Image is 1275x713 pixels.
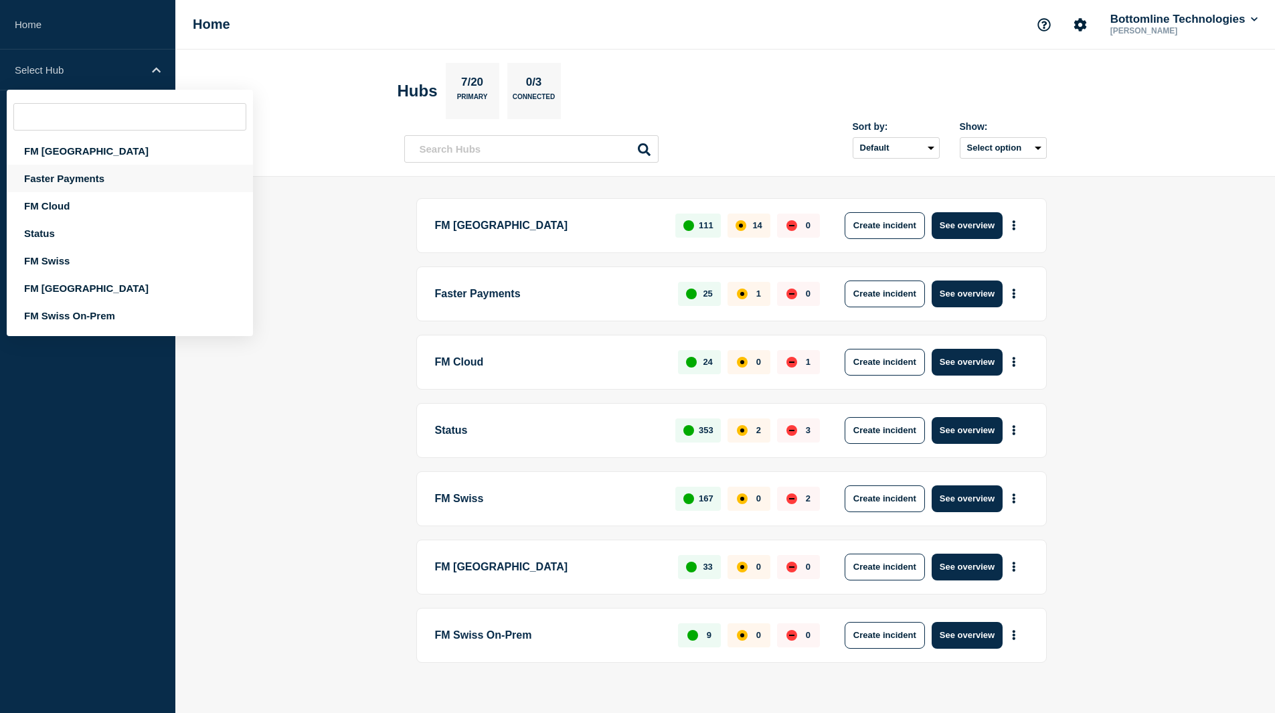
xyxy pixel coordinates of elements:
div: FM Swiss On-Prem [7,302,253,329]
button: More actions [1005,554,1023,579]
div: Sort by: [853,121,940,132]
div: down [786,562,797,572]
p: FM Cloud [435,349,663,376]
p: Faster Payments [435,281,663,307]
p: 7/20 [456,76,488,93]
button: See overview [932,349,1003,376]
p: 0 [756,562,761,572]
p: 0 [806,220,811,230]
div: Faster Payments [7,165,253,192]
div: affected [737,357,748,368]
button: Create incident [845,212,925,239]
div: down [786,493,797,504]
div: FM [GEOGRAPHIC_DATA] [7,137,253,165]
div: up [683,425,694,436]
p: 1 [806,357,811,367]
p: 353 [699,425,713,435]
p: 0/3 [521,76,547,93]
p: FM Swiss On-Prem [435,622,663,649]
h1: Home [193,17,230,32]
div: affected [737,562,748,572]
div: Show: [960,121,1047,132]
p: 0 [806,289,811,299]
p: Select Hub [15,64,143,76]
p: 0 [806,562,811,572]
p: 0 [756,493,761,503]
div: up [686,289,697,299]
div: up [683,220,694,231]
button: More actions [1005,281,1023,306]
div: up [686,357,697,368]
div: down [786,220,797,231]
div: FM Swiss [7,247,253,274]
div: down [786,357,797,368]
div: down [786,425,797,436]
button: Select option [960,137,1047,159]
div: down [786,630,797,641]
p: 14 [752,220,762,230]
button: Create incident [845,485,925,512]
p: 111 [699,220,713,230]
button: See overview [932,622,1003,649]
button: Create incident [845,622,925,649]
p: FM [GEOGRAPHIC_DATA] [435,212,661,239]
button: See overview [932,485,1003,512]
p: 3 [806,425,811,435]
div: up [683,493,694,504]
button: Bottomline Technologies [1108,13,1260,26]
p: 25 [703,289,712,299]
div: up [686,562,697,572]
p: 1 [756,289,761,299]
button: Account settings [1066,11,1094,39]
p: 24 [703,357,712,367]
button: See overview [932,554,1003,580]
div: affected [736,220,746,231]
button: See overview [932,212,1003,239]
p: 0 [756,357,761,367]
div: affected [737,493,748,504]
p: 2 [806,493,811,503]
h2: Hubs [398,82,438,100]
p: FM [GEOGRAPHIC_DATA] [435,554,663,580]
button: More actions [1005,486,1023,511]
button: See overview [932,417,1003,444]
p: 0 [756,630,761,640]
div: affected [737,630,748,641]
p: Connected [513,93,555,107]
p: 167 [699,493,713,503]
p: FM Swiss [435,485,661,512]
div: affected [737,289,748,299]
p: Status [435,417,661,444]
p: 9 [707,630,711,640]
div: FM Cloud [7,192,253,220]
div: up [687,630,698,641]
button: More actions [1005,623,1023,647]
input: Search Hubs [404,135,659,163]
button: More actions [1005,213,1023,238]
button: Create incident [845,281,925,307]
p: [PERSON_NAME] [1108,26,1247,35]
button: More actions [1005,418,1023,443]
button: See overview [932,281,1003,307]
p: 2 [756,425,761,435]
button: Create incident [845,349,925,376]
div: down [786,289,797,299]
div: affected [737,425,748,436]
button: Create incident [845,554,925,580]
p: 0 [806,630,811,640]
div: Status [7,220,253,247]
button: Create incident [845,417,925,444]
button: Support [1030,11,1058,39]
select: Sort by [853,137,940,159]
div: FM [GEOGRAPHIC_DATA] [7,274,253,302]
button: More actions [1005,349,1023,374]
p: 33 [703,562,712,572]
p: Primary [457,93,488,107]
